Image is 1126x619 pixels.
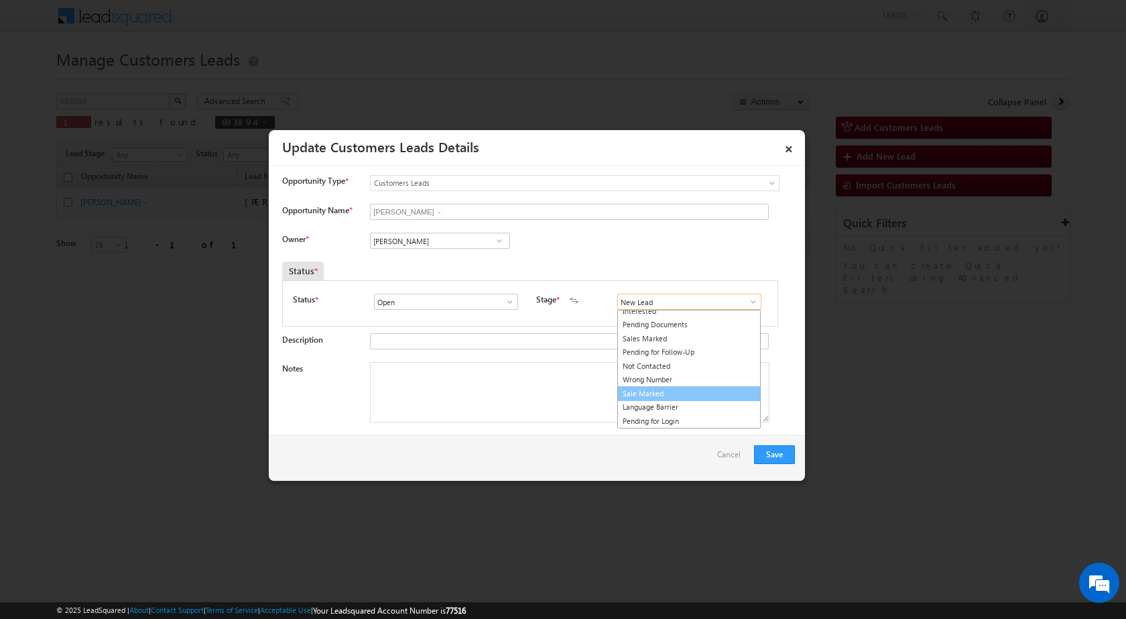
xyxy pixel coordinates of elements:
[282,335,323,345] label: Description
[282,262,324,280] div: Status
[313,606,466,616] span: Your Leadsquared Account Number is
[282,175,345,187] span: Opportunity Type
[374,294,518,310] input: Type to Search
[23,70,56,88] img: d_60004797649_company_0_60004797649
[282,205,352,215] label: Opportunity Name
[56,604,466,617] span: © 2025 LeadSquared | | | | |
[618,318,760,332] a: Pending Documents
[282,137,479,156] a: Update Customers Leads Details
[182,413,243,431] em: Start Chat
[618,400,760,414] a: Language Barrier
[498,295,515,308] a: Show All Items
[282,363,303,374] label: Notes
[618,304,760,319] a: Interested
[618,332,760,346] a: Sales Marked
[206,606,258,614] a: Terms of Service
[293,294,315,306] label: Status
[371,177,725,189] span: Customers Leads
[617,386,761,402] a: Sale Marked
[618,373,760,387] a: Wrong Number
[70,70,225,88] div: Chat with us now
[260,606,311,614] a: Acceptable Use
[741,295,758,308] a: Show All Items
[536,294,556,306] label: Stage
[754,445,795,464] button: Save
[618,359,760,374] a: Not Contacted
[491,234,507,247] a: Show All Items
[618,345,760,359] a: Pending for Follow-Up
[618,414,760,429] a: Pending for Login
[220,7,252,39] div: Minimize live chat window
[617,294,761,310] input: Type to Search
[282,234,308,244] label: Owner
[151,606,204,614] a: Contact Support
[129,606,149,614] a: About
[717,445,747,471] a: Cancel
[777,135,800,158] a: ×
[370,233,510,249] input: Type to Search
[446,606,466,616] span: 77516
[370,175,779,191] a: Customers Leads
[17,124,245,402] textarea: Type your message and hit 'Enter'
